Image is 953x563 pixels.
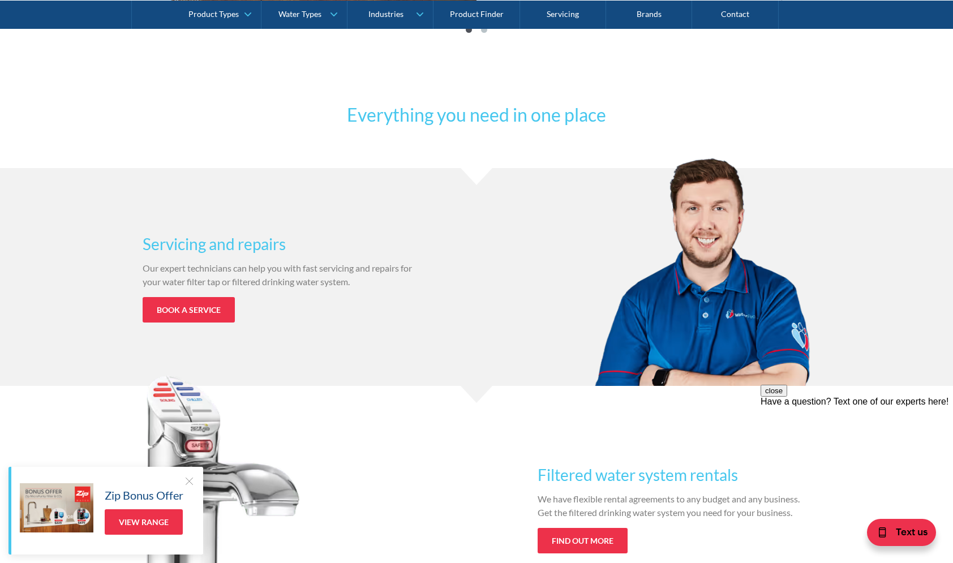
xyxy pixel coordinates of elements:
[278,9,321,19] div: Water Types
[761,385,953,521] iframe: podium webchat widget prompt
[538,528,628,553] a: Find out more
[188,9,239,19] div: Product Types
[143,261,415,289] p: Our expert technicians can help you with fast servicing and repairs for your water filter tap or ...
[105,487,183,504] h5: Zip Bonus Offer
[594,157,810,386] img: plumbers
[368,9,403,19] div: Industries
[105,509,183,535] a: View Range
[143,297,235,323] a: Book a service
[20,483,93,532] img: Zip Bonus Offer
[538,463,810,487] h3: Filtered water system rentals
[538,492,810,519] p: We have flexible rental agreements to any budget and any business. Get the filtered drinking wate...
[143,232,415,256] h3: Servicing and repairs
[312,101,641,128] h2: Everything you need in one place
[862,506,953,563] iframe: podium webchat widget bubble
